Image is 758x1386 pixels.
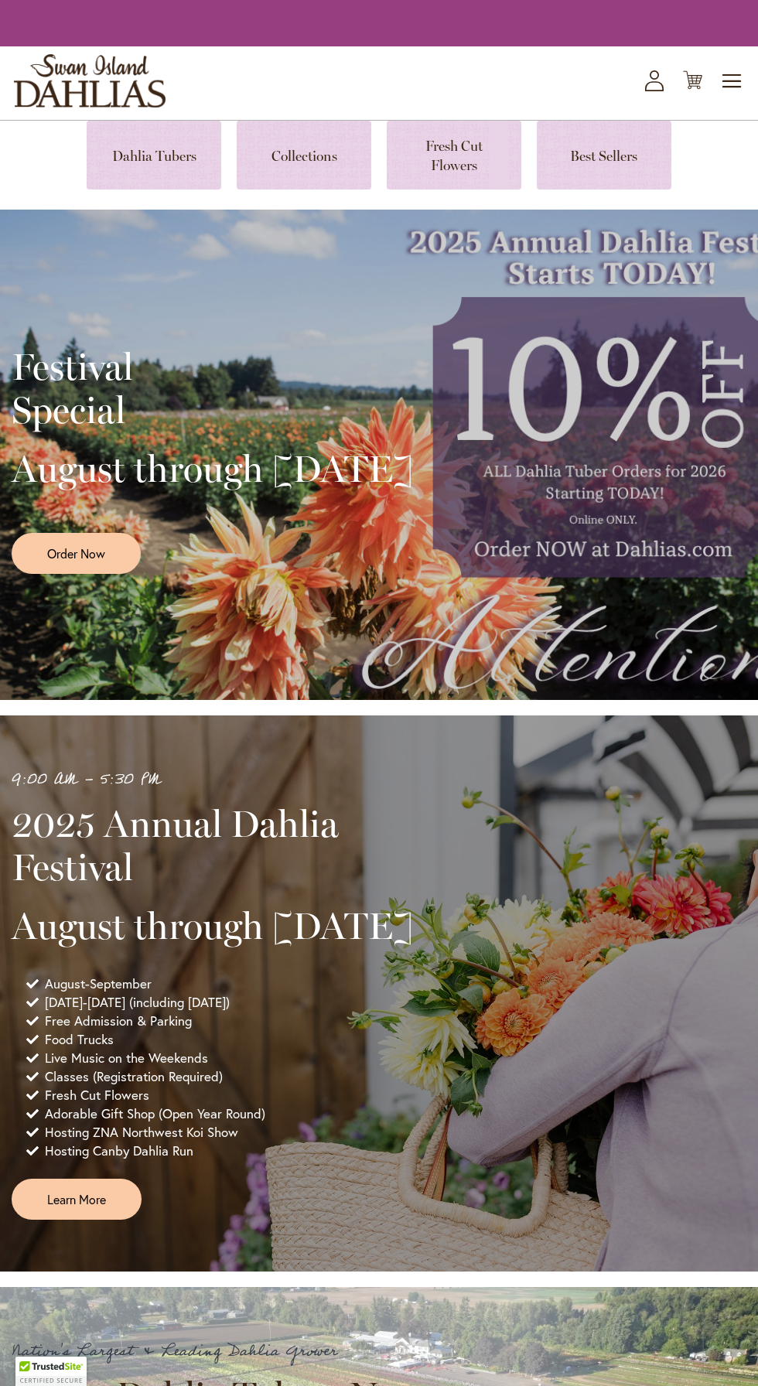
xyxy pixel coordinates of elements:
span: Fresh Cut Flowers [45,1086,149,1104]
a: Learn More [12,1179,142,1220]
h2: 2025 Annual Dahlia Festival [12,802,437,889]
span: Order Now [47,544,105,562]
span: Live Music on the Weekends [45,1049,208,1067]
span: [DATE]-[DATE] (including [DATE]) [45,993,230,1012]
span: Free Admission & Parking [45,1012,192,1030]
a: store logo [14,54,166,108]
span: Learn More [47,1190,106,1208]
p: 9:00 AM - 5:30 PM [12,767,437,793]
h2: Festival Special [12,345,413,432]
div: TrustedSite Certified [15,1357,87,1386]
p: Nation's Largest & Leading Dahlia Grower [12,1339,437,1364]
span: Hosting ZNA Northwest Koi Show [45,1123,238,1142]
span: Hosting Canby Dahlia Run [45,1142,193,1160]
a: Order Now [12,533,141,574]
span: August-September [45,975,152,993]
span: Classes (Registration Required) [45,1067,223,1086]
span: Food Trucks [45,1030,114,1049]
span: Adorable Gift Shop (Open Year Round) [45,1104,265,1123]
h2: August through [DATE] [12,904,437,947]
h2: August through [DATE] [12,447,413,490]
